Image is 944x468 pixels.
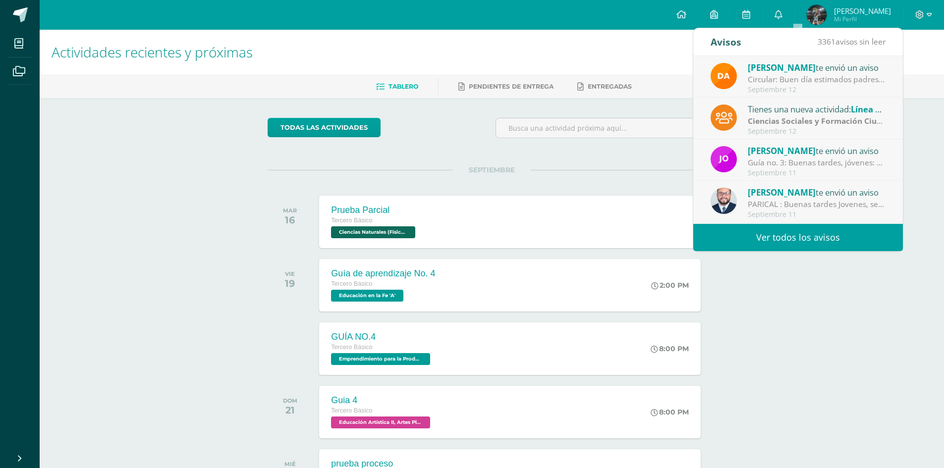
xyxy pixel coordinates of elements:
[834,15,891,23] span: Mi Perfil
[711,63,737,89] img: f9d34ca01e392badc01b6cd8c48cabbd.png
[331,344,372,351] span: Tercero Básico
[748,115,886,127] div: | Zona
[818,36,835,47] span: 3361
[748,169,886,177] div: Septiembre 11
[748,186,886,199] div: te envió un aviso
[748,199,886,210] div: PARICAL : Buenas tardes Jovenes, se les recuerda de traer tareas y estudiar para el parcial. Cual...
[748,145,816,156] span: [PERSON_NAME]
[389,83,418,90] span: Tablero
[748,86,886,94] div: Septiembre 12
[851,104,919,115] span: Línea del tiempo
[711,28,741,55] div: Avisos
[748,103,886,115] div: Tienes una nueva actividad:
[748,74,886,85] div: Circular: Buen día estimados padres de familia, por este medio les envío un cordial saludo. El mo...
[331,280,372,287] span: Tercero Básico
[331,226,415,238] span: Ciencias Naturales (Física Fundamental) 'A'
[651,344,689,353] div: 8:00 PM
[588,83,632,90] span: Entregadas
[331,353,430,365] span: Emprendimiento para la Productividad 'A'
[711,146,737,172] img: 6614adf7432e56e5c9e182f11abb21f1.png
[453,165,531,174] span: SEPTIEMBRE
[807,5,827,25] img: 9a95df4ac6812a77677eaea83bce2b16.png
[283,404,297,416] div: 21
[331,395,433,406] div: Guia 4
[283,207,297,214] div: MAR
[651,408,689,416] div: 8:00 PM
[748,144,886,157] div: te envió un aviso
[331,416,430,428] span: Educación Artística II, Artes Plásticas 'A'
[283,214,297,226] div: 16
[285,270,295,277] div: VIE
[458,79,554,95] a: Pendientes de entrega
[469,83,554,90] span: Pendientes de entrega
[331,332,433,342] div: GUÍA NO.4
[748,157,886,168] div: Guía no. 3: Buenas tardes, jóvenes: Les recuerdo que mañana deben entregar la primera parte de la...
[834,6,891,16] span: [PERSON_NAME]
[331,217,372,224] span: Tercero Básico
[331,205,418,215] div: Prueba Parcial
[693,224,903,251] a: Ver todos los avisos
[331,290,403,302] span: Educación en la Fe 'A'
[651,281,689,290] div: 2:00 PM
[748,61,886,74] div: te envió un aviso
[331,407,372,414] span: Tercero Básico
[748,210,886,219] div: Septiembre 11
[748,62,816,73] span: [PERSON_NAME]
[284,461,296,468] div: MIÉ
[376,79,418,95] a: Tablero
[818,36,886,47] span: avisos sin leer
[285,277,295,289] div: 19
[52,43,253,61] span: Actividades recientes y próximas
[748,127,886,136] div: Septiembre 12
[577,79,632,95] a: Entregadas
[283,397,297,404] div: DOM
[268,118,381,137] a: todas las Actividades
[711,188,737,214] img: eaa624bfc361f5d4e8a554d75d1a3cf6.png
[331,268,435,279] div: Guía de aprendizaje No. 4
[496,118,716,138] input: Busca una actividad próxima aquí...
[748,187,816,198] span: [PERSON_NAME]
